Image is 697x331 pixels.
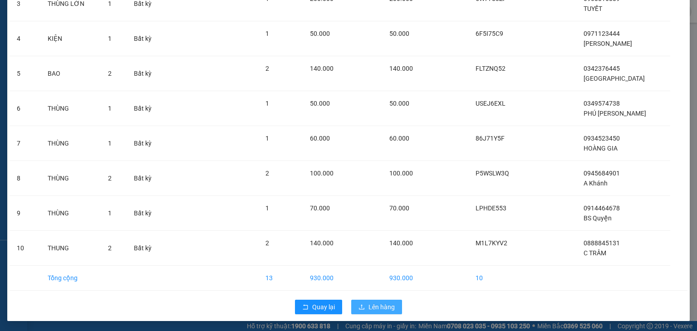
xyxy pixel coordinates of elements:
[265,30,269,37] span: 1
[584,180,608,187] span: A Khánh
[584,135,620,142] span: 0934523450
[584,204,620,212] span: 0914464678
[468,266,525,291] td: 10
[389,239,413,247] span: 140.000
[389,30,409,37] span: 50.000
[310,65,334,72] span: 140.000
[368,302,395,312] span: Lên hàng
[108,70,112,77] span: 2
[584,239,620,247] span: 0888845131
[584,110,646,117] span: PHÚ [PERSON_NAME]
[108,140,112,147] span: 1
[310,204,330,212] span: 70.000
[127,91,165,126] td: Bất kỳ
[40,196,101,231] td: THÙNG
[40,56,101,91] td: BAO
[310,170,334,177] span: 100.000
[584,5,602,12] span: TUYẾT
[265,239,269,247] span: 2
[302,304,309,311] span: rollback
[310,239,334,247] span: 140.000
[265,100,269,107] span: 1
[40,91,101,126] td: THÙNG
[584,170,620,177] span: 0945684901
[351,300,402,314] button: uploadLên hàng
[127,21,165,56] td: Bất kỳ
[584,30,620,37] span: 0971123444
[584,249,606,257] span: C TRÂM
[40,161,101,196] td: THÙNG
[476,30,503,37] span: 6F5I75C9
[265,135,269,142] span: 1
[265,65,269,72] span: 2
[10,56,40,91] td: 5
[584,65,620,72] span: 0342376445
[108,175,112,182] span: 2
[389,135,409,142] span: 60.000
[10,126,40,161] td: 7
[108,244,112,252] span: 2
[310,100,330,107] span: 50.000
[584,40,632,47] span: [PERSON_NAME]
[10,91,40,126] td: 6
[303,266,356,291] td: 930.000
[10,161,40,196] td: 8
[358,304,365,311] span: upload
[389,170,413,177] span: 100.000
[584,75,645,82] span: [GEOGRAPHIC_DATA]
[127,196,165,231] td: Bất kỳ
[108,35,112,42] span: 1
[127,231,165,266] td: Bất kỳ
[476,170,509,177] span: P5WSLW3Q
[10,196,40,231] td: 9
[265,204,269,212] span: 1
[108,105,112,112] span: 1
[476,100,506,107] span: USEJ6EXL
[389,100,409,107] span: 50.000
[382,266,427,291] td: 930.000
[127,161,165,196] td: Bất kỳ
[389,204,409,212] span: 70.000
[265,170,269,177] span: 2
[476,239,507,247] span: M1L7KYV2
[310,30,330,37] span: 50.000
[40,231,101,266] td: THUNG
[127,56,165,91] td: Bất kỳ
[584,100,620,107] span: 0349574738
[584,145,618,152] span: HOÀNG GIA
[127,126,165,161] td: Bất kỳ
[40,126,101,161] td: THÙNG
[10,21,40,56] td: 4
[40,21,101,56] td: KIỆN
[476,204,506,212] span: LPHDE553
[258,266,303,291] td: 13
[295,300,342,314] button: rollbackQuay lại
[389,65,413,72] span: 140.000
[476,135,505,142] span: 86J71Y5F
[584,214,612,222] span: BS Quyện
[40,266,101,291] td: Tổng cộng
[312,302,335,312] span: Quay lại
[108,209,112,217] span: 1
[310,135,330,142] span: 60.000
[10,231,40,266] td: 10
[476,65,506,72] span: FLTZNQ52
